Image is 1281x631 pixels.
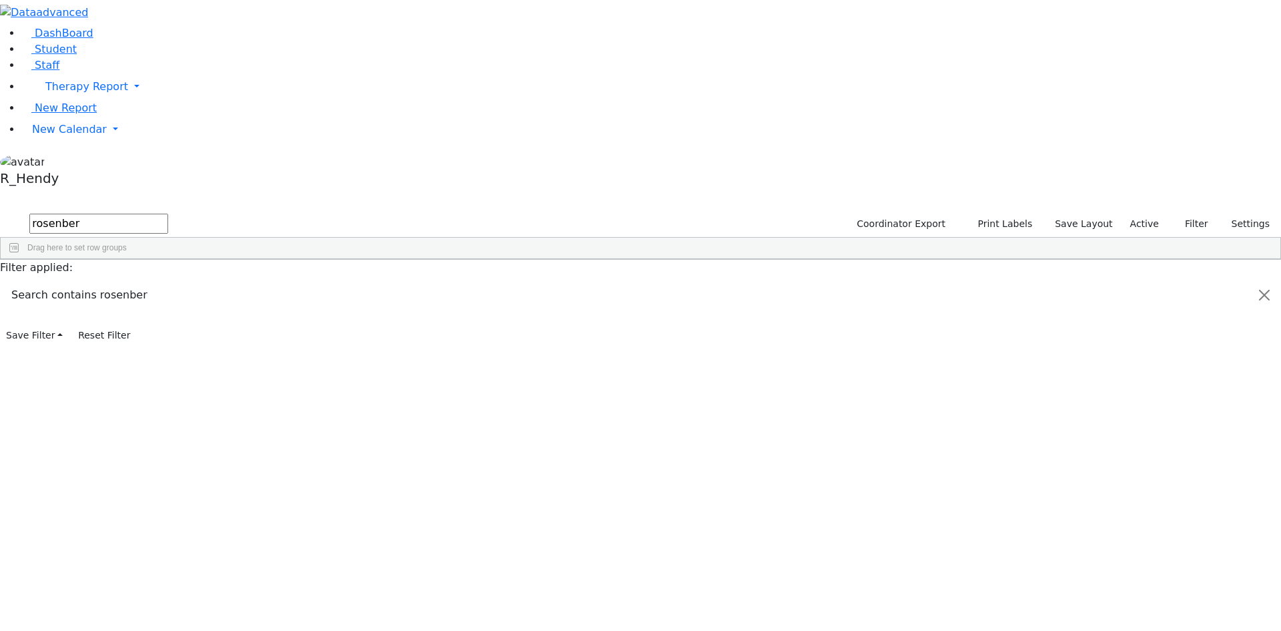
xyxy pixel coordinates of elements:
[1124,214,1165,234] label: Active
[21,116,1281,143] a: New Calendar
[29,214,168,234] input: Search
[35,27,93,39] span: DashBoard
[32,123,107,136] span: New Calendar
[35,59,59,71] span: Staff
[21,73,1281,100] a: Therapy Report
[21,101,97,114] a: New Report
[35,101,97,114] span: New Report
[848,214,951,234] button: Coordinator Export
[1049,214,1118,234] button: Save Layout
[21,27,93,39] a: DashBoard
[21,43,77,55] a: Student
[962,214,1038,234] button: Print Labels
[1168,214,1214,234] button: Filter
[35,43,77,55] span: Student
[1214,214,1276,234] button: Settings
[72,325,136,346] button: Reset Filter
[1248,276,1280,314] button: Close
[21,59,59,71] a: Staff
[27,243,127,252] span: Drag here to set row groups
[45,80,128,93] span: Therapy Report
